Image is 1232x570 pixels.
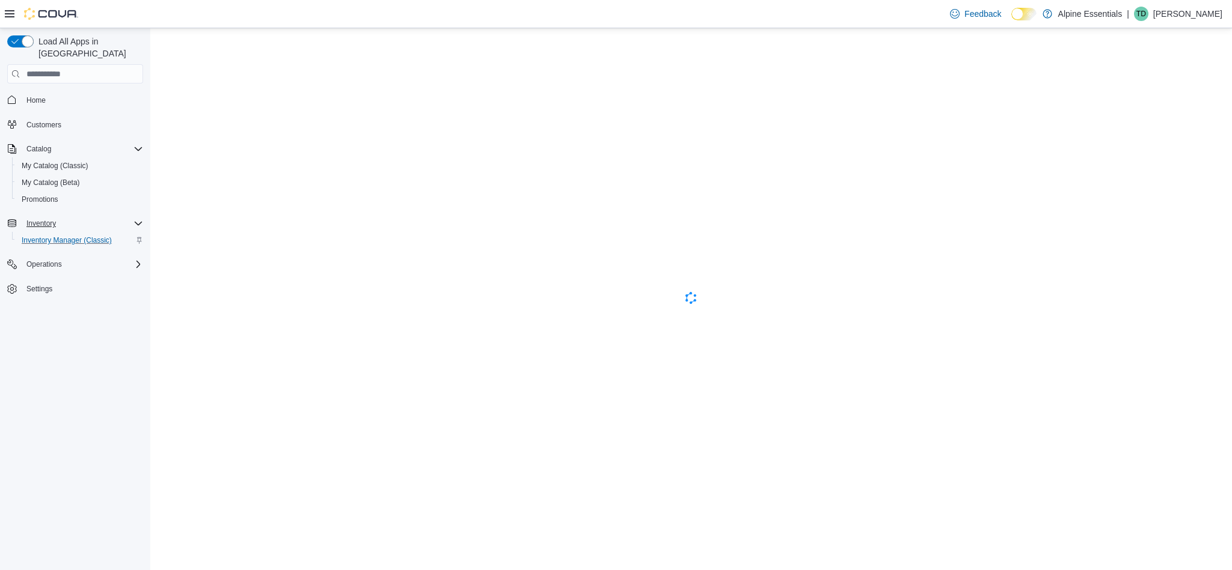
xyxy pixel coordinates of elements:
[12,191,148,208] button: Promotions
[22,178,80,187] span: My Catalog (Beta)
[22,195,58,204] span: Promotions
[2,280,148,297] button: Settings
[26,96,46,105] span: Home
[945,2,1006,26] a: Feedback
[17,159,143,173] span: My Catalog (Classic)
[26,219,56,228] span: Inventory
[26,120,61,130] span: Customers
[26,259,62,269] span: Operations
[17,233,117,247] a: Inventory Manager (Classic)
[1136,7,1146,21] span: TD
[22,93,51,108] a: Home
[1011,8,1037,20] input: Dark Mode
[22,282,57,296] a: Settings
[12,157,148,174] button: My Catalog (Classic)
[7,86,143,329] nav: Complex example
[26,144,51,154] span: Catalog
[17,233,143,247] span: Inventory Manager (Classic)
[17,175,85,190] a: My Catalog (Beta)
[26,284,52,294] span: Settings
[2,91,148,108] button: Home
[17,192,143,207] span: Promotions
[1134,7,1148,21] div: Todd Dobbs
[22,235,112,245] span: Inventory Manager (Classic)
[17,159,93,173] a: My Catalog (Classic)
[22,216,143,231] span: Inventory
[22,92,143,107] span: Home
[22,281,143,296] span: Settings
[1058,7,1123,21] p: Alpine Essentials
[1127,7,1129,21] p: |
[17,192,63,207] a: Promotions
[2,215,148,232] button: Inventory
[1153,7,1222,21] p: [PERSON_NAME]
[22,257,67,271] button: Operations
[17,175,143,190] span: My Catalog (Beta)
[34,35,143,59] span: Load All Apps in [GEOGRAPHIC_DATA]
[22,257,143,271] span: Operations
[12,174,148,191] button: My Catalog (Beta)
[2,141,148,157] button: Catalog
[22,117,143,132] span: Customers
[24,8,78,20] img: Cova
[964,8,1001,20] span: Feedback
[22,216,61,231] button: Inventory
[22,161,88,171] span: My Catalog (Classic)
[2,256,148,273] button: Operations
[22,142,56,156] button: Catalog
[22,142,143,156] span: Catalog
[1011,20,1012,21] span: Dark Mode
[22,118,66,132] a: Customers
[12,232,148,249] button: Inventory Manager (Classic)
[2,116,148,133] button: Customers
